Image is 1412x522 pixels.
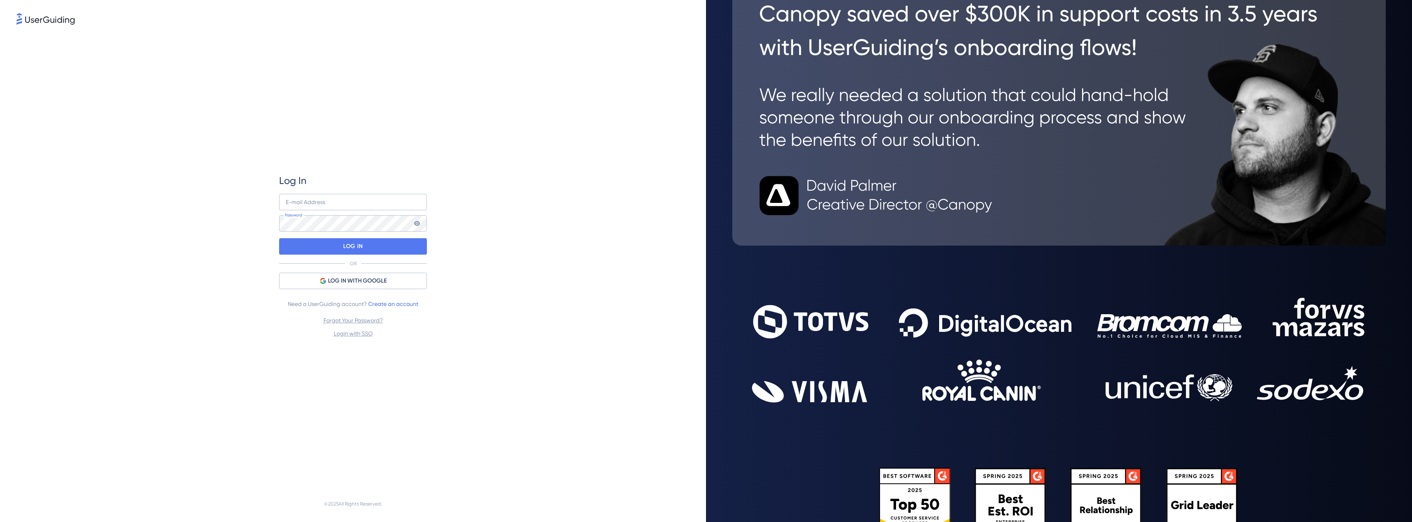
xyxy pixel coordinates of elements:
span: LOG IN WITH GOOGLE [328,276,387,286]
img: 8faab4ba6bc7696a72372aa768b0286c.svg [16,13,75,25]
span: © 2025 All Rights Reserved. [324,499,382,509]
a: Create an account [368,301,418,307]
span: Log In [279,174,307,187]
p: LOG IN [343,240,362,253]
img: 9302ce2ac39453076f5bc0f2f2ca889b.svg [752,298,1366,402]
p: OR [350,260,357,267]
a: Forgot Your Password? [323,317,383,324]
span: Need a UserGuiding account? [288,299,418,309]
input: example@company.com [279,194,427,210]
a: Login with SSO [334,330,373,337]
